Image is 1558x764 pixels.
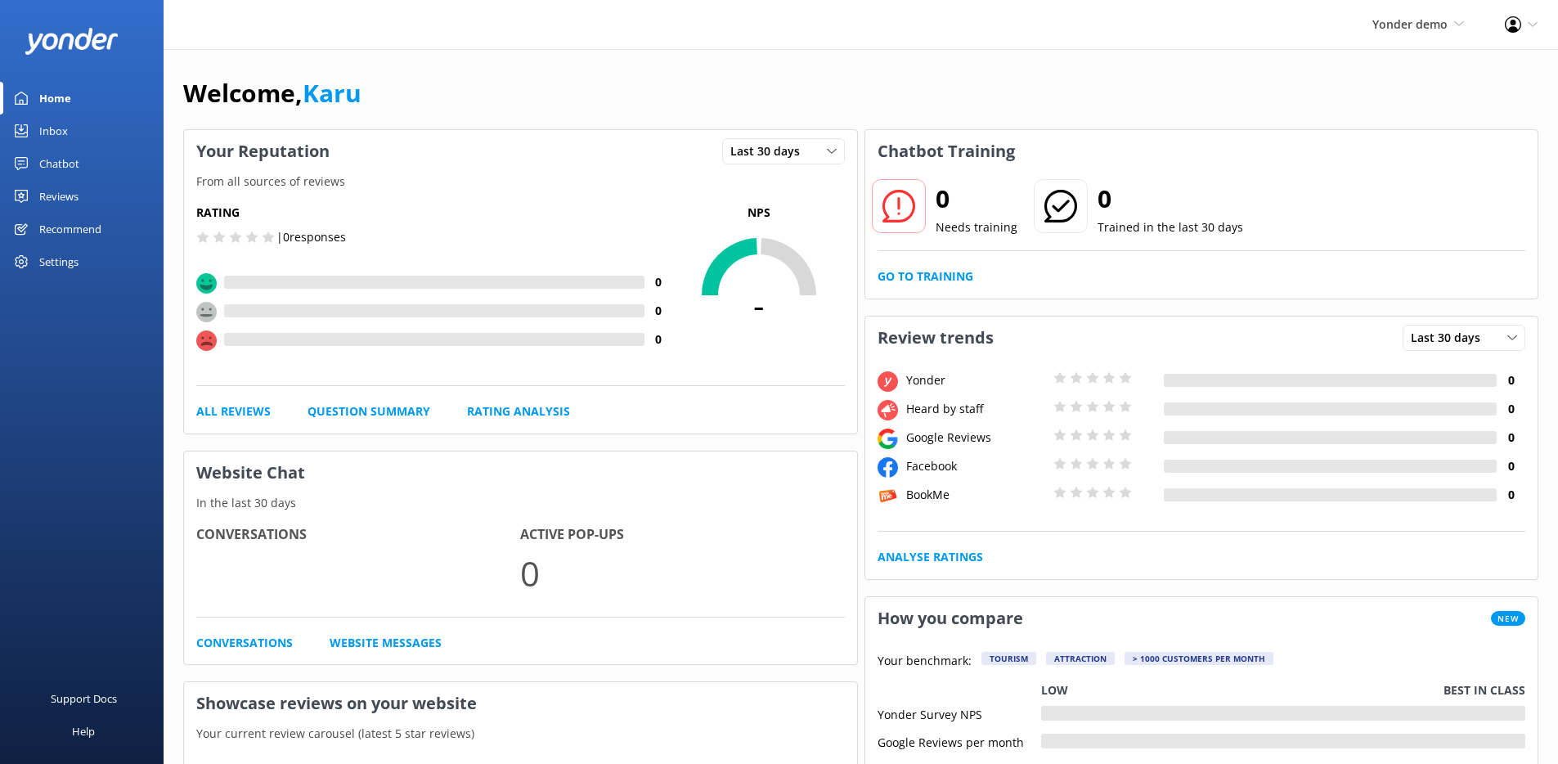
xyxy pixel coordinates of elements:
h3: Website Chat [184,452,857,494]
h4: 0 [644,273,673,291]
a: All Reviews [196,402,271,420]
div: Chatbot [39,147,79,180]
p: | 0 responses [276,228,346,246]
p: Needs training [936,218,1017,236]
h4: 0 [1497,429,1525,447]
a: Analyse Ratings [878,548,983,566]
h3: Your Reputation [184,130,342,173]
a: Go to Training [878,267,973,285]
span: New [1491,611,1525,626]
div: Heard by staff [902,400,1049,418]
div: Home [39,82,71,115]
div: Google Reviews per month [878,734,1041,748]
p: Your benchmark: [878,652,972,672]
a: Question Summary [308,402,430,420]
h3: Chatbot Training [865,130,1027,173]
div: Reviews [39,180,79,213]
p: From all sources of reviews [184,173,857,191]
p: 0 [520,546,844,600]
div: Support Docs [51,682,117,715]
h4: 0 [1497,457,1525,475]
a: Rating Analysis [467,402,570,420]
p: Your current review carousel (latest 5 star reviews) [184,725,857,743]
a: Conversations [196,634,293,652]
div: Inbox [39,115,68,147]
h3: How you compare [865,597,1035,640]
h4: 0 [644,330,673,348]
h4: Conversations [196,524,520,546]
div: Google Reviews [902,429,1049,447]
h4: 0 [1497,486,1525,504]
h4: 0 [1497,371,1525,389]
div: Attraction [1046,652,1115,665]
img: yonder-white-logo.png [25,28,119,55]
h4: Active Pop-ups [520,524,844,546]
div: Help [72,715,95,748]
div: Yonder [902,371,1049,389]
div: Facebook [902,457,1049,475]
h5: Rating [196,204,673,222]
div: BookMe [902,486,1049,504]
p: In the last 30 days [184,494,857,512]
h2: 0 [936,179,1017,218]
a: Karu [303,76,361,110]
span: Last 30 days [1411,329,1490,347]
h3: Review trends [865,317,1006,359]
p: Best in class [1444,681,1525,699]
h1: Welcome, [183,74,361,113]
span: - [673,284,845,325]
h4: 0 [1497,400,1525,418]
a: Website Messages [330,634,442,652]
p: NPS [673,204,845,222]
div: Tourism [981,652,1036,665]
h4: 0 [644,302,673,320]
h3: Showcase reviews on your website [184,682,857,725]
h2: 0 [1098,179,1243,218]
div: Settings [39,245,79,278]
p: Trained in the last 30 days [1098,218,1243,236]
p: Low [1041,681,1068,699]
span: Last 30 days [730,142,810,160]
div: Recommend [39,213,101,245]
div: > 1000 customers per month [1125,652,1273,665]
span: Yonder demo [1372,16,1448,32]
div: Yonder Survey NPS [878,706,1041,721]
